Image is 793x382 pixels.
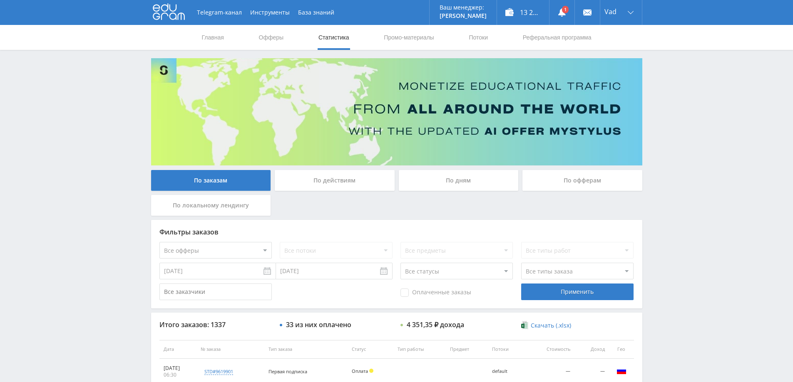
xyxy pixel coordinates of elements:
img: rus.png [617,366,626,376]
th: Гео [609,340,634,359]
th: Потоки [488,340,526,359]
img: Banner [151,58,642,165]
div: По действиям [275,170,395,191]
div: [DATE] [164,365,193,372]
div: По офферам [522,170,642,191]
th: Тип работы [393,340,446,359]
th: Стоимость [526,340,574,359]
div: По дням [399,170,519,191]
a: Главная [201,25,225,50]
img: xlsx [521,321,528,329]
a: Промо-материалы [383,25,435,50]
input: Все заказчики [159,283,272,300]
a: Потоки [468,25,489,50]
a: Статистика [318,25,350,50]
th: Доход [574,340,609,359]
div: std#9619901 [204,368,233,375]
div: Фильтры заказов [159,228,634,236]
div: Итого заказов: 1337 [159,321,272,328]
p: Ваш менеджер: [440,4,487,11]
span: Скачать (.xlsx) [531,322,571,329]
p: [PERSON_NAME] [440,12,487,19]
th: Предмет [446,340,487,359]
th: № заказа [196,340,264,359]
a: Офферы [258,25,285,50]
th: Тип заказа [264,340,348,359]
th: Статус [348,340,393,359]
a: Скачать (.xlsx) [521,321,571,330]
th: Дата [159,340,197,359]
div: Применить [521,283,634,300]
span: Оплаченные заказы [400,288,471,297]
div: default [492,369,522,374]
div: По заказам [151,170,271,191]
span: Первая подписка [268,368,307,375]
span: Vad [604,8,617,15]
span: Оплата [352,368,368,374]
div: 06:30 [164,372,193,378]
div: По локальному лендингу [151,195,271,216]
div: 33 из них оплачено [286,321,351,328]
span: Холд [369,369,373,373]
div: 4 351,35 ₽ дохода [407,321,464,328]
a: Реферальная программа [522,25,592,50]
